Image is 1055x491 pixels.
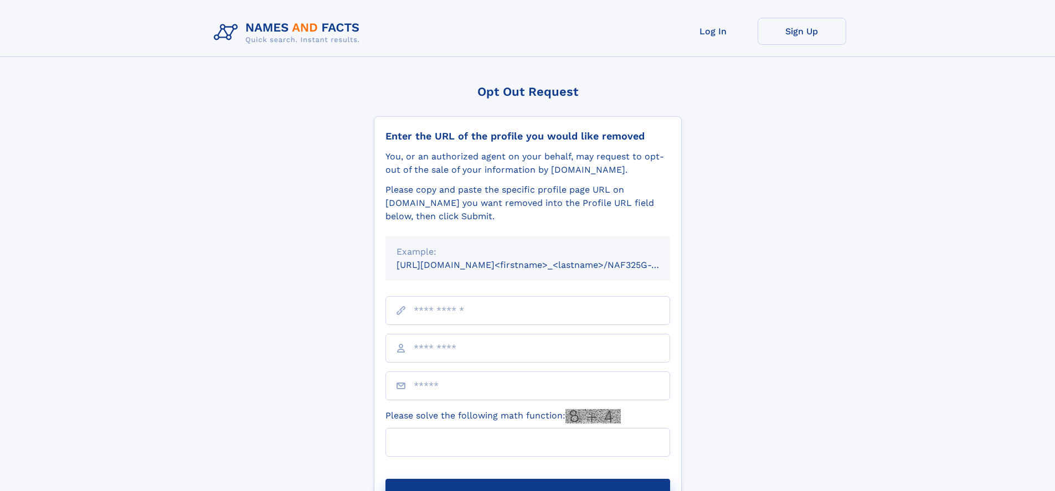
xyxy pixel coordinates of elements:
[669,18,758,45] a: Log In
[397,245,659,259] div: Example:
[209,18,369,48] img: Logo Names and Facts
[374,85,682,99] div: Opt Out Request
[385,183,670,223] div: Please copy and paste the specific profile page URL on [DOMAIN_NAME] you want removed into the Pr...
[385,130,670,142] div: Enter the URL of the profile you would like removed
[385,409,621,423] label: Please solve the following math function:
[385,150,670,177] div: You, or an authorized agent on your behalf, may request to opt-out of the sale of your informatio...
[758,18,846,45] a: Sign Up
[397,260,691,270] small: [URL][DOMAIN_NAME]<firstname>_<lastname>/NAF325G-xxxxxxxx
